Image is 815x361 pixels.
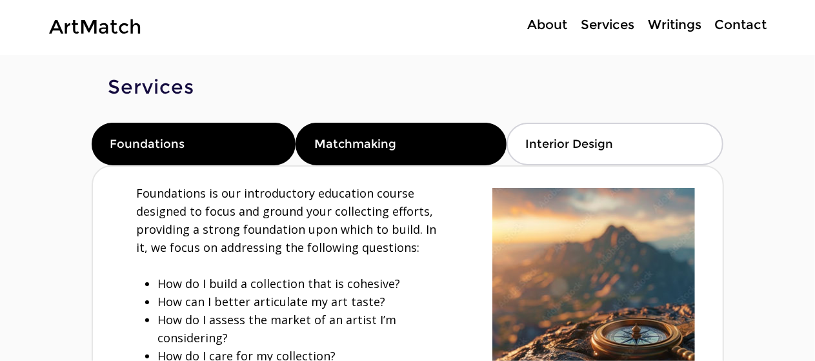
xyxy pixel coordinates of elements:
p: Services [574,15,641,34]
span: Matchmaking [314,137,396,151]
p: Contact [708,15,773,34]
span: Foundations is our introductory education course designed to focus and ground your collecting eff... [137,185,437,255]
a: Contact [708,15,772,34]
span: Foundations [110,137,185,151]
span: How do I build a collection that is cohesive? [157,276,400,291]
a: Writings [641,15,708,34]
nav: Site [479,15,772,34]
span: How do I assess the market of an artist I’m considering? [157,312,396,346]
span: How can I better articulate my art taste? [157,294,385,309]
p: About [521,15,574,34]
a: ArtMatch [49,15,141,39]
span: Interior Design [525,137,613,151]
span: Services [108,75,194,99]
a: About [520,15,574,34]
a: Services [574,15,641,34]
